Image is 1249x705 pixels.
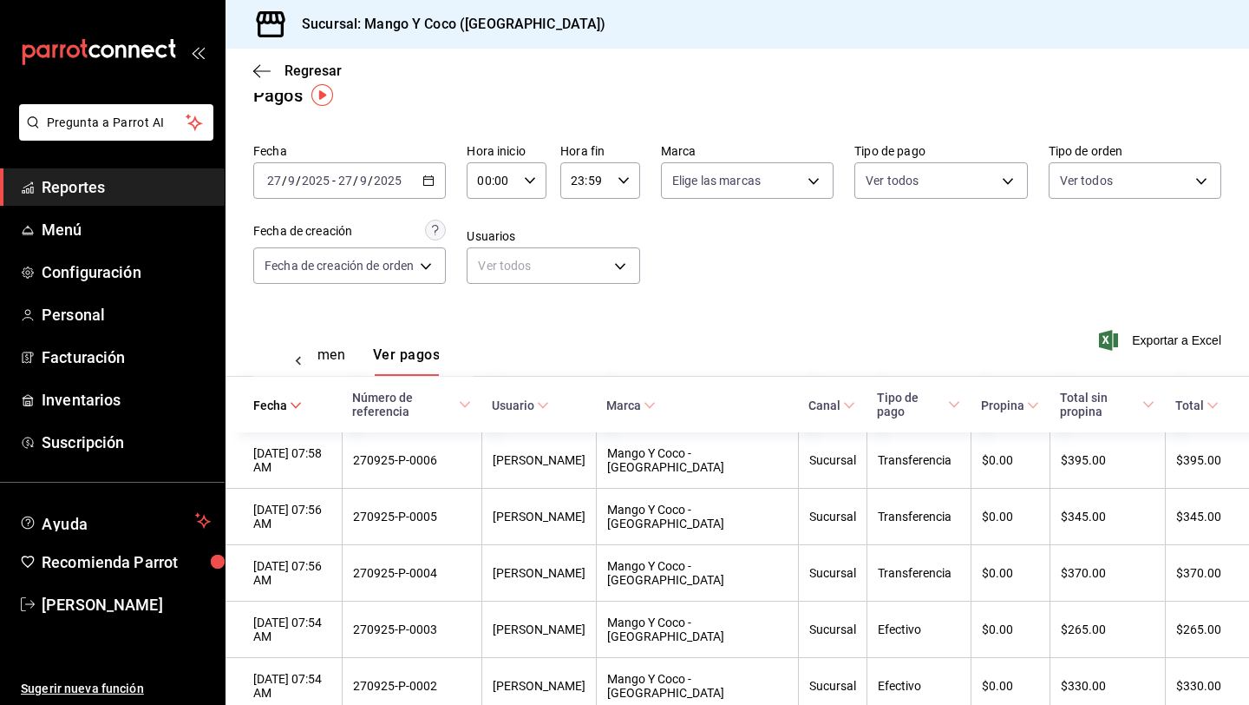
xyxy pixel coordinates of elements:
[982,566,1039,580] div: $0.00
[47,114,186,132] span: Pregunta a Parrot AI
[288,14,606,35] h3: Sucursal: Mango Y Coco ([GEOGRAPHIC_DATA])
[353,679,471,693] div: 270925-P-0002
[253,672,331,700] div: [DATE] 07:54 AM
[42,175,211,199] span: Reportes
[287,174,296,188] input: --
[866,172,919,189] span: Ver todos
[1176,679,1221,693] div: $330.00
[877,391,960,418] span: Tipo de pago
[982,679,1039,693] div: $0.00
[368,174,373,188] span: /
[672,172,761,189] span: Elige las marcas
[607,559,788,587] div: Mango Y Coco - [GEOGRAPHIC_DATA]
[878,566,960,580] div: Transferencia
[373,174,402,188] input: ----
[467,145,546,157] label: Hora inicio
[301,174,330,188] input: ----
[191,45,205,59] button: open_drawer_menu
[1175,399,1219,412] span: Total
[493,566,585,580] div: [PERSON_NAME]
[493,679,585,693] div: [PERSON_NAME]
[1176,566,1221,580] div: $370.00
[1176,623,1221,636] div: $265.00
[854,145,1027,157] label: Tipo de pago
[492,399,549,412] span: Usuario
[1060,391,1154,418] span: Total sin propina
[661,145,834,157] label: Marca
[607,672,788,700] div: Mango Y Coco - [GEOGRAPHIC_DATA]
[284,63,342,79] span: Regresar
[253,222,352,240] div: Fecha de creación
[1176,510,1221,524] div: $345.00
[253,559,331,587] div: [DATE] 07:56 AM
[21,680,211,698] span: Sugerir nueva función
[253,446,331,474] div: [DATE] 07:58 AM
[1061,510,1154,524] div: $345.00
[42,550,211,574] span: Recomienda Parrot
[373,346,440,376] button: Ver pagos
[12,126,213,144] a: Pregunta a Parrot AI
[467,247,639,284] div: Ver todos
[42,431,211,454] span: Suscripción
[353,566,471,580] div: 270925-P-0004
[1061,453,1154,467] div: $395.00
[982,453,1039,467] div: $0.00
[352,391,471,418] span: Número de referencia
[1061,566,1154,580] div: $370.00
[265,346,388,376] div: navigation tabs
[878,453,960,467] div: Transferencia
[981,399,1039,412] span: Propina
[607,616,788,643] div: Mango Y Coco - [GEOGRAPHIC_DATA]
[42,303,211,326] span: Personal
[253,399,302,412] span: Fecha
[809,453,856,467] div: Sucursal
[878,623,960,636] div: Efectivo
[337,174,353,188] input: --
[42,593,211,616] span: [PERSON_NAME]
[493,510,585,524] div: [PERSON_NAME]
[42,346,211,369] span: Facturación
[42,260,211,284] span: Configuración
[42,511,188,531] span: Ayuda
[878,510,960,524] div: Transferencia
[607,503,788,530] div: Mango Y Coco - [GEOGRAPHIC_DATA]
[353,623,471,636] div: 270925-P-0003
[253,616,331,643] div: [DATE] 07:54 AM
[353,453,471,467] div: 270925-P-0006
[253,145,446,157] label: Fecha
[809,679,856,693] div: Sucursal
[296,174,301,188] span: /
[982,623,1039,636] div: $0.00
[606,399,656,412] span: Marca
[253,82,303,109] div: Pagos
[982,510,1039,524] div: $0.00
[1061,679,1154,693] div: $330.00
[1176,453,1221,467] div: $395.00
[311,84,333,106] img: Tooltip marker
[1102,330,1221,351] button: Exportar a Excel
[332,174,336,188] span: -
[265,257,414,274] span: Fecha de creación de orden
[1049,145,1221,157] label: Tipo de orden
[560,145,640,157] label: Hora fin
[809,510,856,524] div: Sucursal
[467,230,639,242] label: Usuarios
[253,63,342,79] button: Regresar
[493,453,585,467] div: [PERSON_NAME]
[42,388,211,412] span: Inventarios
[809,566,856,580] div: Sucursal
[359,174,368,188] input: --
[353,174,358,188] span: /
[253,503,331,530] div: [DATE] 07:56 AM
[493,623,585,636] div: [PERSON_NAME]
[353,510,471,524] div: 270925-P-0005
[282,174,287,188] span: /
[19,104,213,141] button: Pregunta a Parrot AI
[808,399,855,412] span: Canal
[42,218,211,241] span: Menú
[1061,623,1154,636] div: $265.00
[607,446,788,474] div: Mango Y Coco - [GEOGRAPHIC_DATA]
[809,623,856,636] div: Sucursal
[1060,172,1113,189] span: Ver todos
